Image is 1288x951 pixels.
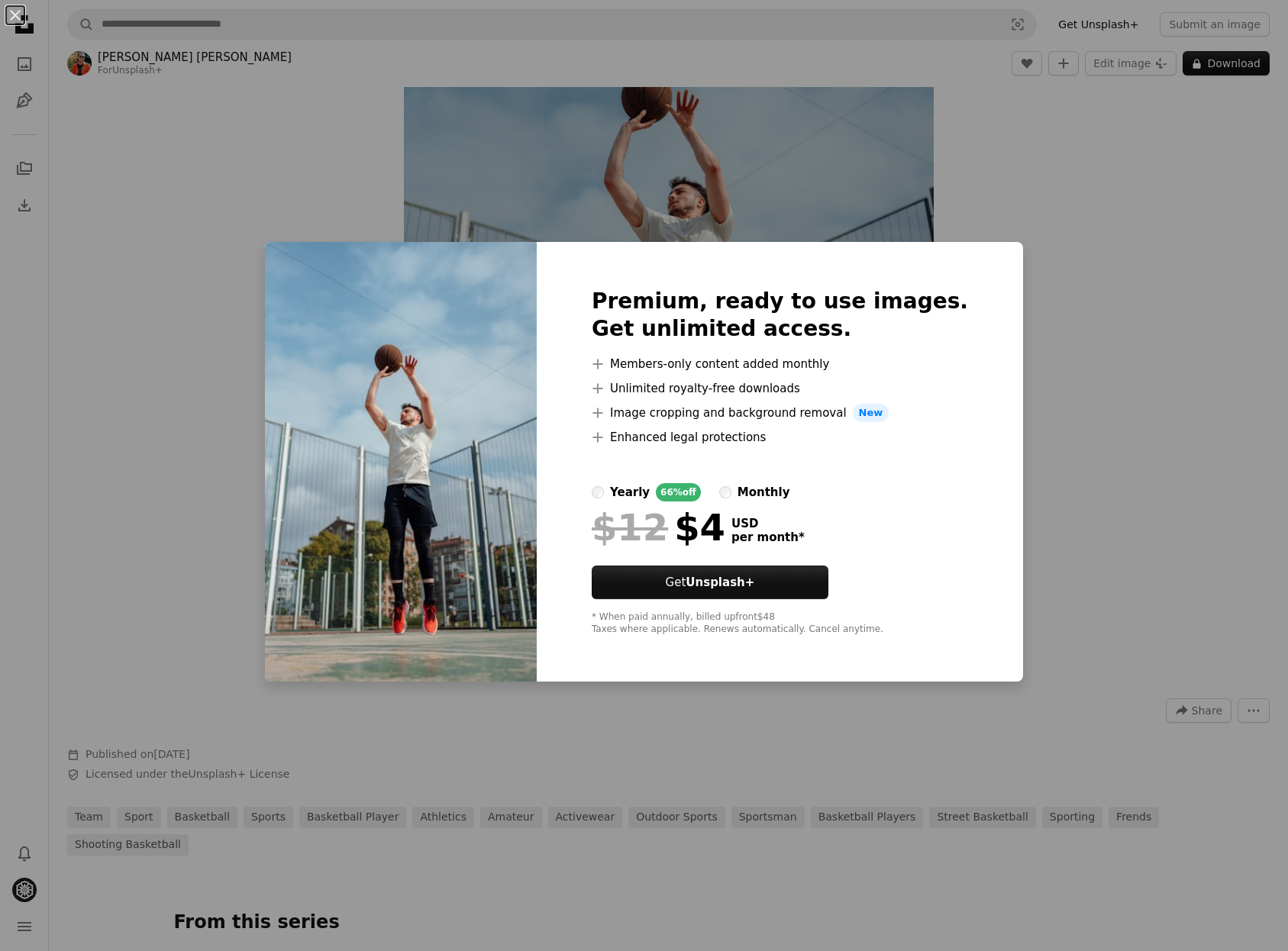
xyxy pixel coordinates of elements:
li: Enhanced legal protections [592,428,968,446]
li: Unlimited royalty-free downloads [592,379,968,398]
span: $12 [592,508,668,547]
li: Members-only content added monthly [592,355,968,373]
div: yearly [610,483,650,501]
div: 66% off [656,483,701,501]
a: GetUnsplash+ [592,566,828,599]
div: * When paid annually, billed upfront $48 Taxes where applicable. Renews automatically. Cancel any... [592,611,968,636]
div: monthly [738,483,790,501]
strong: Unsplash+ [686,575,754,589]
span: per month * [731,530,805,544]
input: yearly66%off [592,486,604,498]
li: Image cropping and background removal [592,404,968,422]
span: New [853,404,889,422]
img: premium_photo-1685366445883-709973744248 [265,242,537,682]
h2: Premium, ready to use images. Get unlimited access. [592,288,968,343]
div: $4 [592,508,725,547]
span: USD [731,517,805,530]
input: monthly [719,486,731,498]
